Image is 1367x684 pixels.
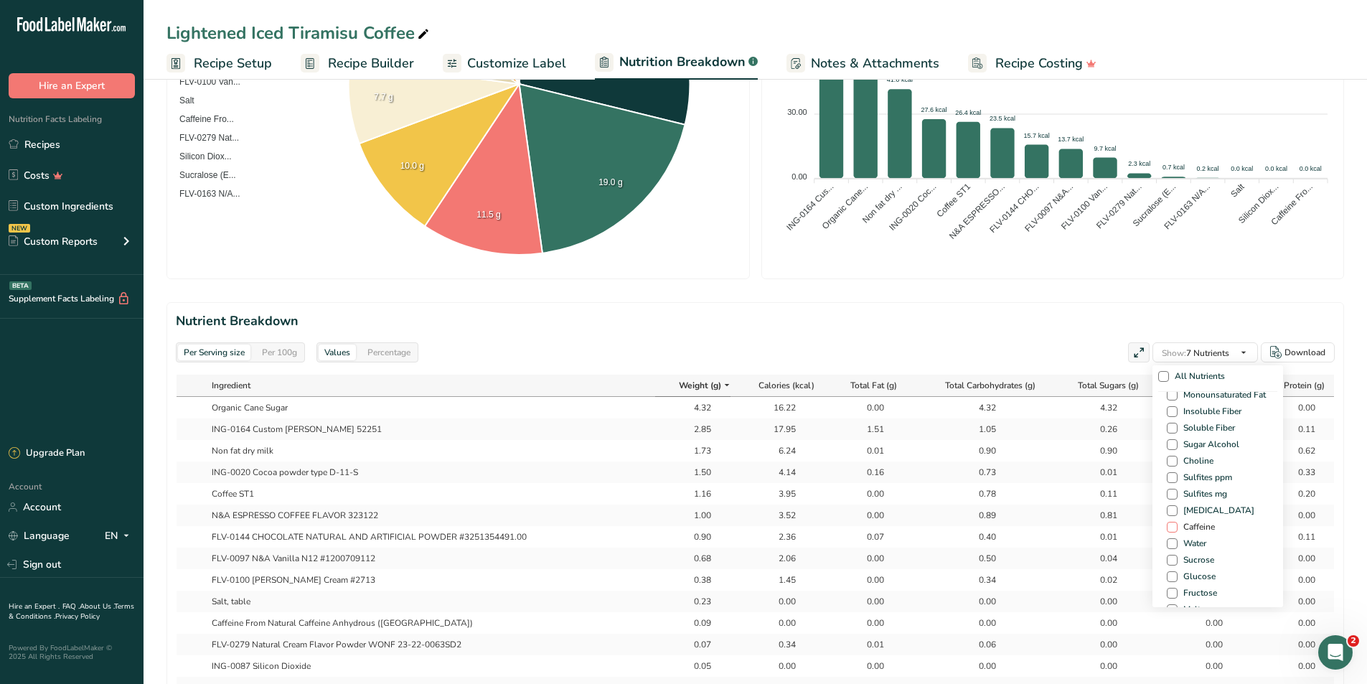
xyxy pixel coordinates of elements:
[1178,406,1241,417] span: Insoluble Fiber
[9,446,85,461] div: Upgrade Plan
[205,612,655,634] td: Caffeine From Natural Caffeine Anhydrous ([GEOGRAPHIC_DATA])
[301,47,414,80] a: Recipe Builder
[850,379,897,392] span: Total Fat (g)
[1279,660,1315,673] div: 0.00
[760,552,796,565] div: 2.06
[1187,617,1223,629] div: 0.00
[169,170,236,180] span: Sucralose (E...
[987,182,1040,235] tspan: FLV-0144 CHO...
[960,530,996,543] div: 0.40
[960,638,996,651] div: 0.06
[1178,489,1227,500] span: Sulfites mg
[1094,182,1144,231] tspan: FLV-0279 Nat...
[787,108,807,116] tspan: 30.00
[848,466,884,479] div: 0.16
[169,77,240,87] span: FLV-0100 Van...
[848,487,884,500] div: 0.00
[1081,617,1117,629] div: 0.00
[820,182,870,231] tspan: Organic Cane...
[1131,182,1178,229] tspan: Sucralose (E...
[760,660,796,673] div: 0.00
[205,397,655,418] td: Organic Cane Sugar
[1261,342,1335,362] button: Download
[960,617,996,629] div: 0.00
[319,345,356,360] div: Values
[960,401,996,414] div: 4.32
[675,530,711,543] div: 0.90
[212,379,250,392] span: Ingredient
[1279,487,1315,500] div: 0.20
[1078,379,1139,392] span: Total Sugars (g)
[1178,522,1215,533] span: Caffeine
[675,617,711,629] div: 0.09
[675,595,711,608] div: 0.23
[1081,401,1117,414] div: 4.32
[1178,423,1235,434] span: Soluble Fiber
[1279,638,1315,651] div: 0.00
[675,509,711,522] div: 1.00
[205,483,655,505] td: Coffee ST1
[1081,573,1117,586] div: 0.02
[760,401,796,414] div: 16.22
[362,345,416,360] div: Percentage
[960,466,996,479] div: 0.73
[848,660,884,673] div: 0.00
[1178,439,1239,450] span: Sugar Alcohol
[760,509,796,522] div: 3.52
[675,401,711,414] div: 4.32
[791,172,807,181] tspan: 0.00
[1279,423,1315,436] div: 0.11
[1318,635,1353,670] iframe: Intercom live chat
[62,601,80,612] a: FAQ .
[760,487,796,500] div: 3.95
[80,601,114,612] a: About Us .
[786,47,939,80] a: Notes & Attachments
[443,47,566,80] a: Customize Label
[205,548,655,569] td: FLV-0097 N&A Vanilla N12 #1200709112
[9,644,135,661] div: Powered By FoodLabelMaker © 2025 All Rights Reserved
[1081,552,1117,565] div: 0.04
[1178,505,1254,516] span: [MEDICAL_DATA]
[467,54,566,73] span: Customize Label
[848,573,884,586] div: 0.00
[1081,509,1117,522] div: 0.81
[675,423,711,436] div: 2.85
[848,638,884,651] div: 0.01
[1284,346,1325,359] div: Download
[9,224,30,233] div: NEW
[1279,509,1315,522] div: 0.00
[1279,552,1315,565] div: 0.00
[960,660,996,673] div: 0.00
[194,54,272,73] span: Recipe Setup
[176,311,1335,331] h2: Nutrient Breakdown
[1081,638,1117,651] div: 0.00
[1279,401,1315,414] div: 0.00
[675,487,711,500] div: 1.16
[9,601,134,622] a: Terms & Conditions .
[1081,487,1117,500] div: 0.11
[205,634,655,655] td: FLV-0279 Natural Cream Flavor Powder WONF 23-22-0063SD2
[1279,573,1315,586] div: 0.00
[848,401,884,414] div: 0.00
[1178,538,1206,549] span: Water
[105,528,135,545] div: EN
[205,418,655,440] td: ING-0164 Custom [PERSON_NAME] 52251
[1162,347,1229,359] span: 7 Nutrients
[995,54,1083,73] span: Recipe Costing
[848,530,884,543] div: 0.07
[619,52,746,72] span: Nutrition Breakdown
[784,182,835,233] tspan: ING-0164 Cus...
[328,54,414,73] span: Recipe Builder
[1284,379,1325,392] span: Protein (g)
[9,73,135,98] button: Hire an Expert
[848,617,884,629] div: 0.00
[675,552,711,565] div: 0.68
[848,423,884,436] div: 1.51
[960,423,996,436] div: 1.05
[1059,182,1109,232] tspan: FLV-0100 Van...
[1169,371,1225,382] span: All Nutrients
[1187,660,1223,673] div: 0.00
[848,595,884,608] div: 0.00
[848,444,884,457] div: 0.01
[760,638,796,651] div: 0.34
